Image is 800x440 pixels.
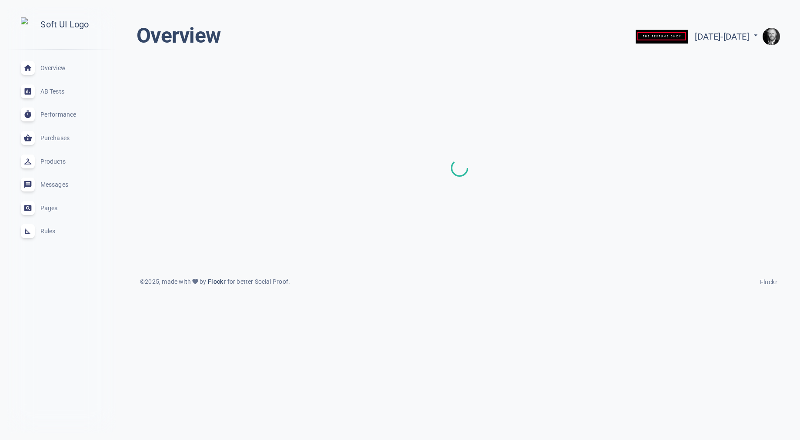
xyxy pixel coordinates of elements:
h1: Overview [137,23,220,49]
span: Flockr [760,279,777,285]
a: Pages [7,196,116,220]
a: Purchases [7,126,116,150]
img: Soft UI Logo [21,17,102,32]
a: Products [7,150,116,173]
a: Rules [7,220,116,243]
span: [DATE] - [DATE] [695,31,760,42]
div: © 2025 , made with by for better Social Proof. [135,277,295,287]
a: Messages [7,173,116,196]
a: Flockr [760,276,777,286]
img: e9922e3fc00dd5316fa4c56e6d75935f [763,28,780,45]
a: AB Tests [7,80,116,103]
span: Flockr [206,278,227,285]
a: Performance [7,103,116,127]
a: Flockr [206,277,227,287]
span: favorite [192,278,199,285]
a: Overview [7,57,116,80]
img: theperfumeshop [636,23,688,50]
